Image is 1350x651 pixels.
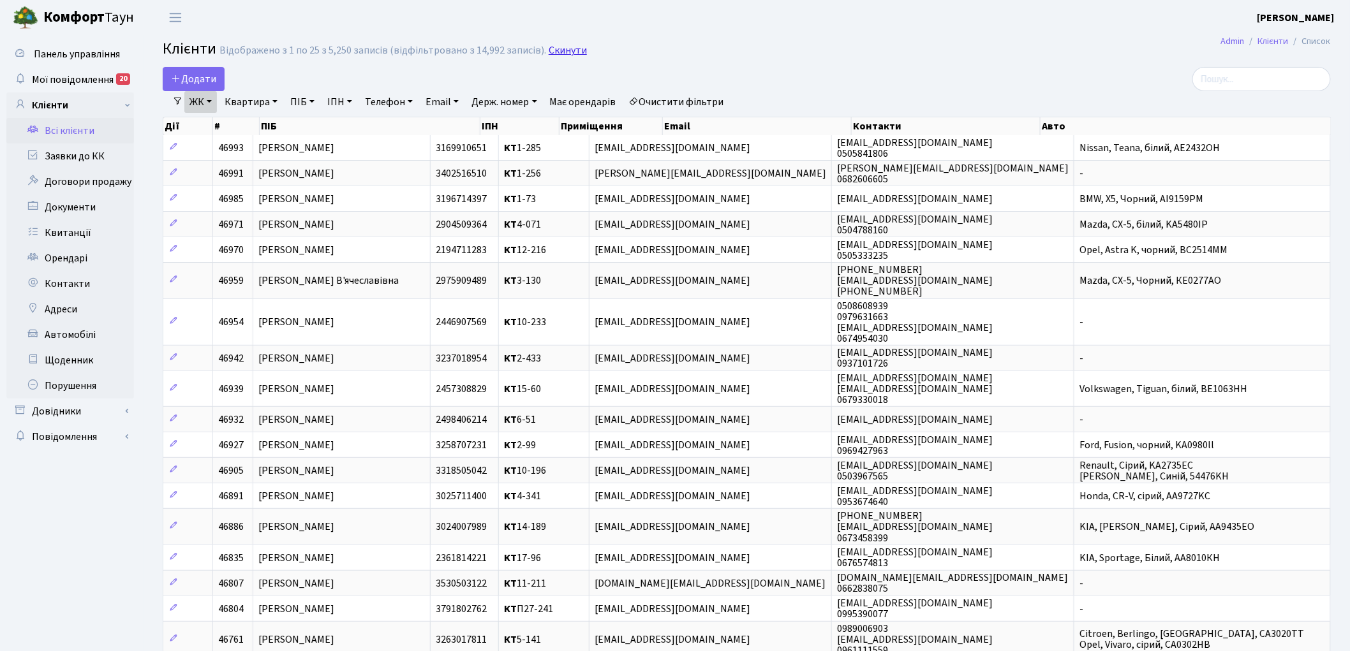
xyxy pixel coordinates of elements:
[6,67,134,92] a: Мої повідомлення20
[436,141,487,155] span: 3169910651
[43,7,105,27] b: Комфорт
[1079,315,1083,329] span: -
[504,274,517,288] b: КТ
[1079,520,1254,534] span: KIA, [PERSON_NAME], Сірий, AA9435EO
[6,322,134,347] a: Автомобілі
[184,91,217,113] a: ЖК
[595,602,750,616] span: [EMAIL_ADDRESS][DOMAIN_NAME]
[6,169,134,194] a: Договори продажу
[6,373,134,399] a: Порушення
[595,413,750,427] span: [EMAIL_ADDRESS][DOMAIN_NAME]
[504,633,541,647] span: 5-141
[837,509,993,545] span: [PHONE_NUMBER] [EMAIL_ADDRESS][DOMAIN_NAME] 0673458399
[1041,117,1331,135] th: Авто
[595,464,750,478] span: [EMAIL_ADDRESS][DOMAIN_NAME]
[1079,192,1203,206] span: BMW, X5, Чорний, AI9159PM
[436,166,487,180] span: 3402516510
[219,45,546,57] div: Відображено з 1 по 25 з 5,250 записів (відфільтровано з 14,992 записів).
[258,141,334,155] span: [PERSON_NAME]
[436,438,487,452] span: 3258707231
[504,413,536,427] span: 6-51
[504,438,536,452] span: 2-99
[6,194,134,220] a: Документи
[504,141,541,155] span: 1-285
[258,217,334,231] span: [PERSON_NAME]
[595,315,750,329] span: [EMAIL_ADDRESS][DOMAIN_NAME]
[504,464,546,478] span: 10-196
[1257,10,1335,26] a: [PERSON_NAME]
[1289,34,1331,48] li: Список
[258,413,334,427] span: [PERSON_NAME]
[595,192,750,206] span: [EMAIL_ADDRESS][DOMAIN_NAME]
[504,602,517,616] b: КТ
[595,551,750,565] span: [EMAIL_ADDRESS][DOMAIN_NAME]
[436,413,487,427] span: 2498406214
[258,382,334,396] span: [PERSON_NAME]
[436,602,487,616] span: 3791802762
[549,45,587,57] a: Скинути
[837,192,993,206] span: [EMAIL_ADDRESS][DOMAIN_NAME]
[260,117,480,135] th: ПІБ
[322,91,357,113] a: ІПН
[218,166,244,180] span: 46991
[1079,489,1210,503] span: Honda, CR-V, сірий, AA9727KC
[436,576,487,590] span: 3530503122
[1221,34,1245,48] a: Admin
[258,192,334,206] span: [PERSON_NAME]
[837,596,993,621] span: [EMAIL_ADDRESS][DOMAIN_NAME] 0995390077
[504,382,517,396] b: КТ
[258,315,334,329] span: [PERSON_NAME]
[436,633,487,647] span: 3263017811
[1079,602,1083,616] span: -
[837,346,993,370] span: [EMAIL_ADDRESS][DOMAIN_NAME] 0937101726
[1079,217,1208,231] span: Mazda, CX-5, білий, KA5480IP
[1079,141,1220,155] span: Nissan, Teana, білий, AE2432OH
[595,217,750,231] span: [EMAIL_ADDRESS][DOMAIN_NAME]
[595,166,826,180] span: [PERSON_NAME][EMAIL_ADDRESS][DOMAIN_NAME]
[258,243,334,257] span: [PERSON_NAME]
[218,489,244,503] span: 46891
[595,141,750,155] span: [EMAIL_ADDRESS][DOMAIN_NAME]
[218,633,244,647] span: 46761
[1079,551,1220,565] span: KIA, Sportage, Білий, АА8010КН
[837,161,1069,186] span: [PERSON_NAME][EMAIL_ADDRESS][DOMAIN_NAME] 0682606605
[6,271,134,296] a: Контакти
[837,545,993,570] span: [EMAIL_ADDRESS][DOMAIN_NAME] 0676574813
[6,424,134,450] a: Повідомлення
[258,520,334,534] span: [PERSON_NAME]
[504,382,541,396] span: 15-60
[504,602,553,616] span: П27-241
[171,72,216,86] span: Додати
[6,347,134,373] a: Щоденник
[258,551,334,565] span: [PERSON_NAME]
[1079,458,1229,483] span: Renault, Сірий, KA2735EC [PERSON_NAME], Синій, 54476KH
[595,438,750,452] span: [EMAIL_ADDRESS][DOMAIN_NAME]
[285,91,320,113] a: ПІБ
[1079,576,1083,590] span: -
[436,464,487,478] span: 3318505042
[13,5,38,31] img: logo.png
[595,633,750,647] span: [EMAIL_ADDRESS][DOMAIN_NAME]
[116,73,130,85] div: 20
[6,92,134,118] a: Клієнти
[436,243,487,257] span: 2194711283
[213,117,260,135] th: #
[6,143,134,169] a: Заявки до КК
[6,41,134,67] a: Панель управління
[504,576,546,590] span: 11-211
[1258,34,1289,48] a: Клієнти
[837,484,993,509] span: [EMAIL_ADDRESS][DOMAIN_NAME] 0953674640
[159,7,191,28] button: Переключити навігацію
[6,296,134,322] a: Адреси
[595,382,750,396] span: [EMAIL_ADDRESS][DOMAIN_NAME]
[504,315,546,329] span: 10-233
[258,602,334,616] span: [PERSON_NAME]
[163,117,213,135] th: Дії
[258,576,334,590] span: [PERSON_NAME]
[218,315,244,329] span: 46954
[1079,382,1247,396] span: Volkswagen, Tiguan, білий, BE1063HH
[1192,67,1331,91] input: Пошук...
[852,117,1041,135] th: Контакти
[6,118,134,143] a: Всі клієнти
[258,351,334,365] span: [PERSON_NAME]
